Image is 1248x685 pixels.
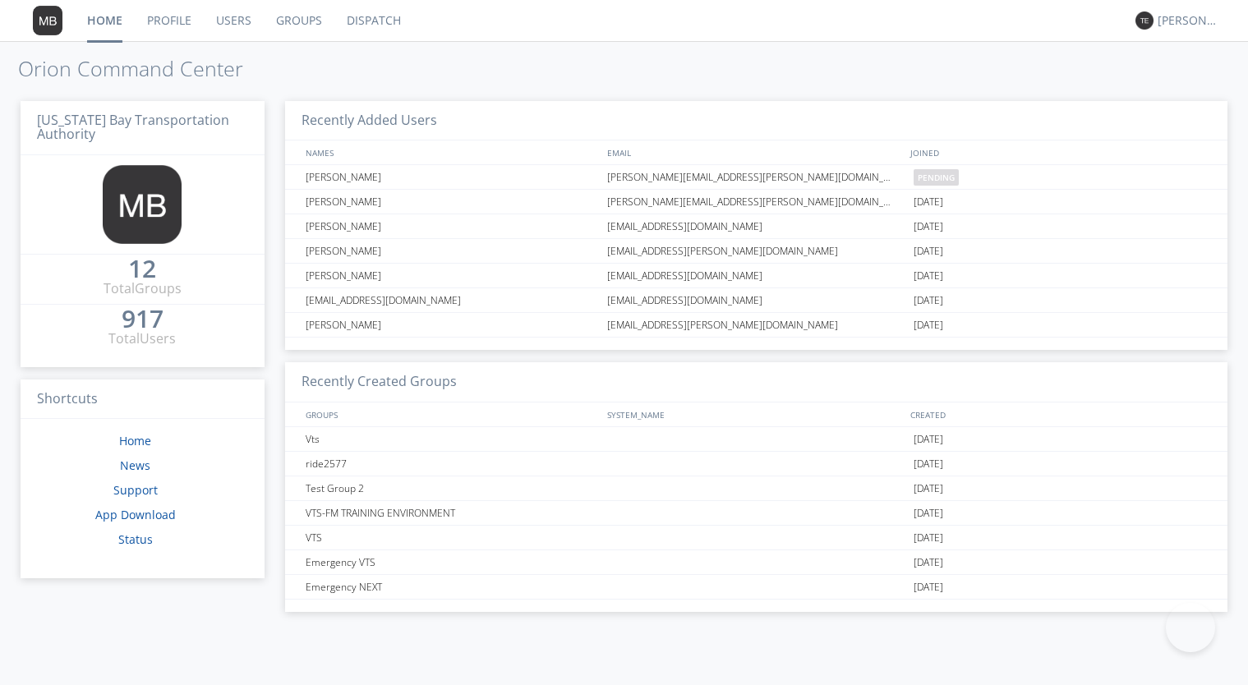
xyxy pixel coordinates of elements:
[103,165,182,244] img: 373638.png
[285,190,1227,214] a: [PERSON_NAME][PERSON_NAME][EMAIL_ADDRESS][PERSON_NAME][DOMAIN_NAME][DATE]
[302,452,603,476] div: ride2577
[128,260,156,277] div: 12
[285,101,1227,141] h3: Recently Added Users
[302,427,603,451] div: Vts
[603,402,906,426] div: SYSTEM_NAME
[302,526,603,549] div: VTS
[906,402,1211,426] div: CREATED
[302,476,603,500] div: Test Group 2
[603,140,906,164] div: EMAIL
[603,190,910,214] div: [PERSON_NAME][EMAIL_ADDRESS][PERSON_NAME][DOMAIN_NAME]
[603,313,910,337] div: [EMAIL_ADDRESS][PERSON_NAME][DOMAIN_NAME]
[285,575,1227,600] a: Emergency NEXT[DATE]
[120,457,150,473] a: News
[33,6,62,35] img: 373638.png
[113,482,158,498] a: Support
[302,239,603,263] div: [PERSON_NAME]
[285,214,1227,239] a: [PERSON_NAME][EMAIL_ADDRESS][DOMAIN_NAME][DATE]
[914,476,943,501] span: [DATE]
[285,550,1227,575] a: Emergency VTS[DATE]
[302,190,603,214] div: [PERSON_NAME]
[914,427,943,452] span: [DATE]
[285,526,1227,550] a: VTS[DATE]
[302,313,603,337] div: [PERSON_NAME]
[302,214,603,238] div: [PERSON_NAME]
[603,239,910,263] div: [EMAIL_ADDRESS][PERSON_NAME][DOMAIN_NAME]
[914,169,959,186] span: pending
[108,329,176,348] div: Total Users
[37,111,229,144] span: [US_STATE] Bay Transportation Authority
[302,140,599,164] div: NAMES
[21,379,265,420] h3: Shortcuts
[302,288,603,312] div: [EMAIL_ADDRESS][DOMAIN_NAME]
[119,433,151,448] a: Home
[914,501,943,526] span: [DATE]
[128,260,156,279] a: 12
[285,501,1227,526] a: VTS-FM TRAINING ENVIRONMENT[DATE]
[302,402,599,426] div: GROUPS
[1166,603,1215,652] iframe: Toggle Customer Support
[104,279,182,298] div: Total Groups
[118,531,153,547] a: Status
[285,313,1227,338] a: [PERSON_NAME][EMAIL_ADDRESS][PERSON_NAME][DOMAIN_NAME][DATE]
[914,214,943,239] span: [DATE]
[914,264,943,288] span: [DATE]
[914,313,943,338] span: [DATE]
[285,165,1227,190] a: [PERSON_NAME][PERSON_NAME][EMAIL_ADDRESS][PERSON_NAME][DOMAIN_NAME]pending
[122,310,163,329] a: 917
[285,476,1227,501] a: Test Group 2[DATE]
[906,140,1211,164] div: JOINED
[285,288,1227,313] a: [EMAIL_ADDRESS][DOMAIN_NAME][EMAIL_ADDRESS][DOMAIN_NAME][DATE]
[914,239,943,264] span: [DATE]
[285,264,1227,288] a: [PERSON_NAME][EMAIL_ADDRESS][DOMAIN_NAME][DATE]
[914,190,943,214] span: [DATE]
[603,214,910,238] div: [EMAIL_ADDRESS][DOMAIN_NAME]
[122,310,163,327] div: 917
[285,239,1227,264] a: [PERSON_NAME][EMAIL_ADDRESS][PERSON_NAME][DOMAIN_NAME][DATE]
[603,264,910,287] div: [EMAIL_ADDRESS][DOMAIN_NAME]
[95,507,176,522] a: App Download
[302,550,603,574] div: Emergency VTS
[285,427,1227,452] a: Vts[DATE]
[914,550,943,575] span: [DATE]
[603,288,910,312] div: [EMAIL_ADDRESS][DOMAIN_NAME]
[914,575,943,600] span: [DATE]
[302,264,603,287] div: [PERSON_NAME]
[914,452,943,476] span: [DATE]
[285,452,1227,476] a: ride2577[DATE]
[1135,11,1154,30] img: 373638.png
[302,165,603,189] div: [PERSON_NAME]
[302,575,603,599] div: Emergency NEXT
[603,165,910,189] div: [PERSON_NAME][EMAIL_ADDRESS][PERSON_NAME][DOMAIN_NAME]
[1158,12,1219,29] div: [PERSON_NAME]
[914,288,943,313] span: [DATE]
[302,501,603,525] div: VTS-FM TRAINING ENVIRONMENT
[914,526,943,550] span: [DATE]
[285,362,1227,402] h3: Recently Created Groups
